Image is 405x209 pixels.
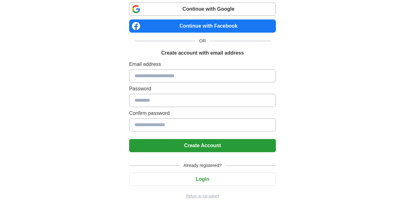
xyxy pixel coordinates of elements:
[129,85,276,93] label: Password
[129,3,276,16] a: Continue with Google
[129,176,276,182] a: Login
[180,162,225,169] span: Already registered?
[129,173,276,186] button: Login
[161,49,244,57] h1: Create account with email address
[129,110,276,117] label: Confirm password
[129,193,276,199] a: Return to job advert
[129,19,276,33] a: Continue with Facebook
[195,38,210,44] span: OR
[129,61,276,68] label: Email address
[129,139,276,152] button: Create Account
